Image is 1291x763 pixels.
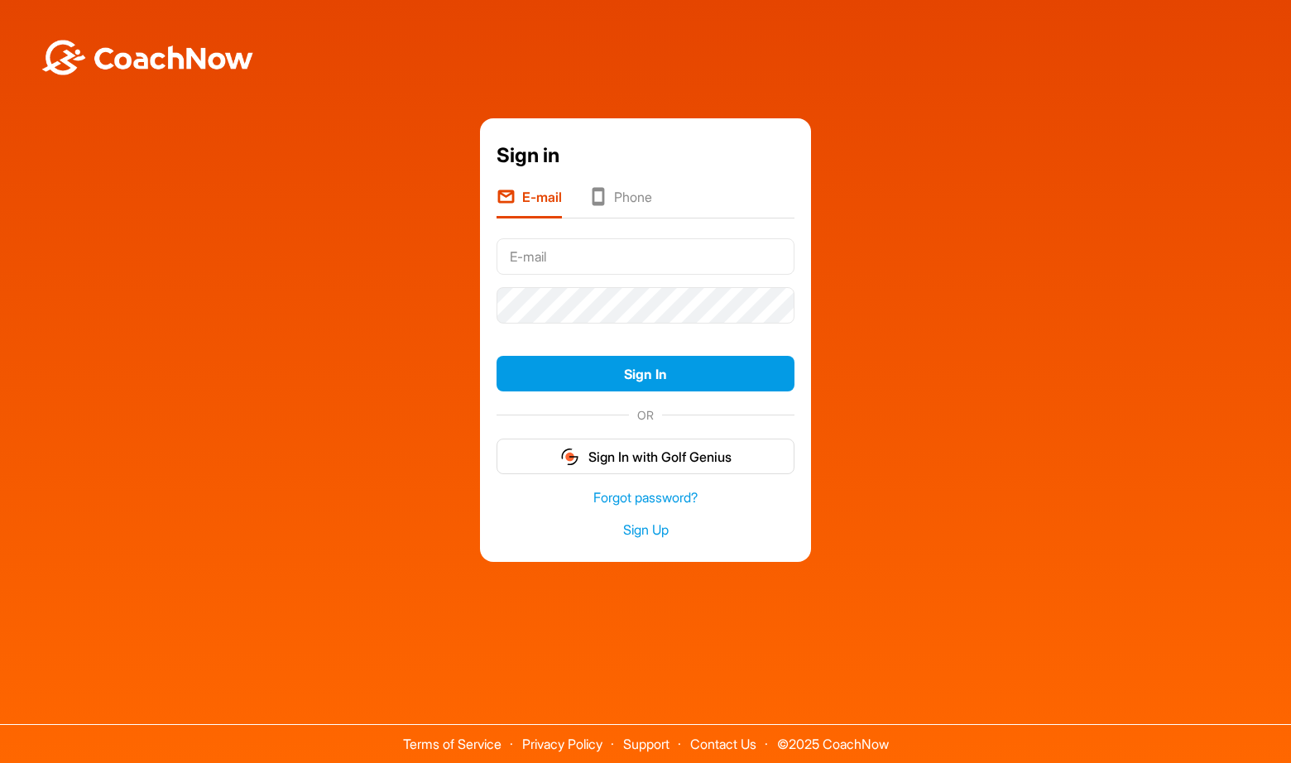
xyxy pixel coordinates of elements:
img: gg_logo [559,447,580,467]
a: Sign Up [497,521,794,540]
a: Support [623,736,669,752]
li: E-mail [497,187,562,218]
img: BwLJSsUCoWCh5upNqxVrqldRgqLPVwmV24tXu5FoVAoFEpwwqQ3VIfuoInZCoVCoTD4vwADAC3ZFMkVEQFDAAAAAElFTkSuQmCC [40,40,255,75]
button: Sign In [497,356,794,391]
span: © 2025 CoachNow [769,725,897,751]
a: Privacy Policy [522,736,602,752]
button: Sign In with Golf Genius [497,439,794,474]
div: Sign in [497,141,794,170]
a: Terms of Service [403,736,502,752]
a: Contact Us [690,736,756,752]
a: Forgot password? [497,488,794,507]
li: Phone [588,187,652,218]
span: OR [629,406,662,424]
input: E-mail [497,238,794,275]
